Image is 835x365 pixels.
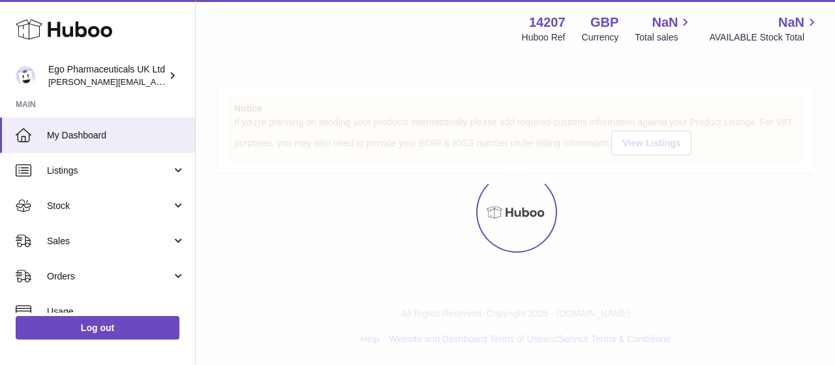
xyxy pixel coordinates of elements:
[47,200,172,212] span: Stock
[590,14,618,31] strong: GBP
[635,31,693,44] span: Total sales
[582,31,619,44] div: Currency
[778,14,804,31] span: NaN
[47,306,185,318] span: Usage
[47,270,172,283] span: Orders
[48,63,166,88] div: Ego Pharmaceuticals UK Ltd
[47,129,185,142] span: My Dashboard
[635,14,693,44] a: NaN Total sales
[16,316,179,340] a: Log out
[709,14,819,44] a: NaN AVAILABLE Stock Total
[48,76,331,87] span: [PERSON_NAME][EMAIL_ADDRESS][PERSON_NAME][DOMAIN_NAME]
[652,14,678,31] span: NaN
[522,31,566,44] div: Huboo Ref
[709,31,819,44] span: AVAILABLE Stock Total
[47,165,172,177] span: Listings
[47,235,172,247] span: Sales
[16,66,35,86] img: rebecca.carroll@egopharm.com
[529,14,566,31] strong: 14207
